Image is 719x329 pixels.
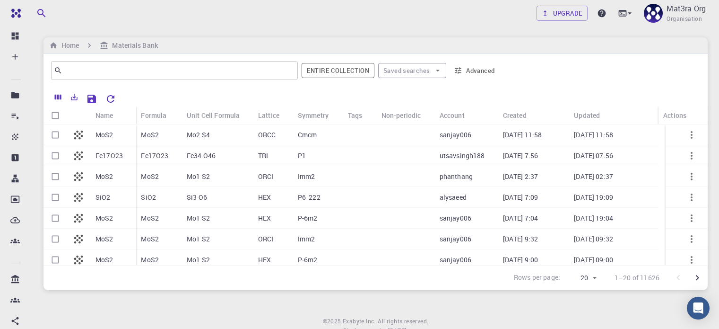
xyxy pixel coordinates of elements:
div: Account [440,106,465,124]
span: All rights reserved. [378,317,428,326]
p: [DATE] 07:56 [574,151,613,160]
p: MoS2 [95,234,113,244]
p: [DATE] 11:58 [503,130,542,140]
div: Tags [348,106,363,124]
p: sanjay006 [440,255,471,265]
div: Non-periodic [377,106,435,124]
p: sanjay006 [440,234,471,244]
nav: breadcrumb [47,40,160,51]
p: Mo1 S2 [187,213,210,223]
div: Created [498,106,570,124]
p: ORCI [258,172,274,181]
div: Name [91,106,136,124]
p: ORCI [258,234,274,244]
p: sanjay006 [440,213,471,223]
div: Lattice [253,106,293,124]
button: Saved searches [378,63,446,78]
p: [DATE] 11:58 [574,130,613,140]
h6: Materials Bank [108,40,157,51]
p: Cmcm [298,130,317,140]
div: Account [435,106,498,124]
div: Icon [67,106,91,124]
p: phanthang [440,172,473,181]
p: utsavsingh188 [440,151,485,160]
button: Reset Explorer Settings [101,89,120,108]
div: Updated [569,106,641,124]
p: MoS2 [141,234,159,244]
div: Unit Cell Formula [187,106,240,124]
p: Imm2 [298,234,315,244]
button: Export [66,89,82,105]
p: ORCC [258,130,276,140]
div: Symmetry [298,106,329,124]
span: Exabyte Inc. [343,317,376,325]
button: Save Explorer Settings [82,89,101,108]
div: Actions [663,106,686,124]
p: MoS2 [141,130,159,140]
span: Organisation [667,14,702,24]
p: [DATE] 7:09 [503,193,538,202]
p: Fe17O23 [95,151,123,160]
p: [DATE] 09:00 [574,255,613,265]
div: Actions [658,106,701,124]
p: [DATE] 9:32 [503,234,538,244]
div: Non-periodic [381,106,421,124]
p: MoS2 [95,172,113,181]
p: Fe34 O46 [187,151,216,160]
div: Unit Cell Formula [182,106,253,124]
p: Mo2 S4 [187,130,210,140]
p: SiO2 [141,193,156,202]
p: MoS2 [141,172,159,181]
button: Columns [50,89,66,105]
img: logo [8,9,21,18]
span: © 2025 [323,317,343,326]
p: Si3 O6 [187,193,207,202]
p: P-6m2 [298,255,318,265]
p: MoS2 [141,213,159,223]
div: Updated [574,106,600,124]
div: Open Intercom Messenger [687,297,710,320]
div: Tags [343,106,377,124]
p: HEX [258,193,271,202]
img: Mat3ra Org [644,4,663,23]
p: [DATE] 9:00 [503,255,538,265]
p: [DATE] 02:37 [574,172,613,181]
h6: Home [58,40,79,51]
p: alysaeed [440,193,467,202]
p: sanjay006 [440,130,471,140]
div: Symmetry [293,106,343,124]
p: Mo1 S2 [187,255,210,265]
p: [DATE] 7:04 [503,213,538,223]
div: Formula [141,106,166,124]
p: Fe17O23 [141,151,168,160]
p: [DATE] 19:09 [574,193,613,202]
p: Mo1 S2 [187,172,210,181]
p: 1–20 of 11626 [615,273,659,283]
p: P6_222 [298,193,321,202]
p: MoS2 [141,255,159,265]
p: [DATE] 2:37 [503,172,538,181]
span: Filter throughout whole library including sets (folders) [302,63,374,78]
p: [DATE] 7:56 [503,151,538,160]
div: 20 [564,271,599,285]
div: Name [95,106,113,124]
p: HEX [258,255,271,265]
p: TRI [258,151,268,160]
div: Created [503,106,527,124]
p: P-6m2 [298,213,318,223]
button: Advanced [450,63,499,78]
p: HEX [258,213,271,223]
p: Mat3ra Org [667,3,706,14]
p: [DATE] 19:04 [574,213,613,223]
p: SiO2 [95,193,111,202]
p: [DATE] 09:32 [574,234,613,244]
p: P1 [298,151,306,160]
div: Formula [136,106,182,124]
p: MoS2 [95,255,113,265]
div: Lattice [258,106,279,124]
p: MoS2 [95,130,113,140]
p: Imm2 [298,172,315,181]
p: Rows per page: [514,273,560,284]
p: Mo1 S2 [187,234,210,244]
button: Entire collection [302,63,374,78]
